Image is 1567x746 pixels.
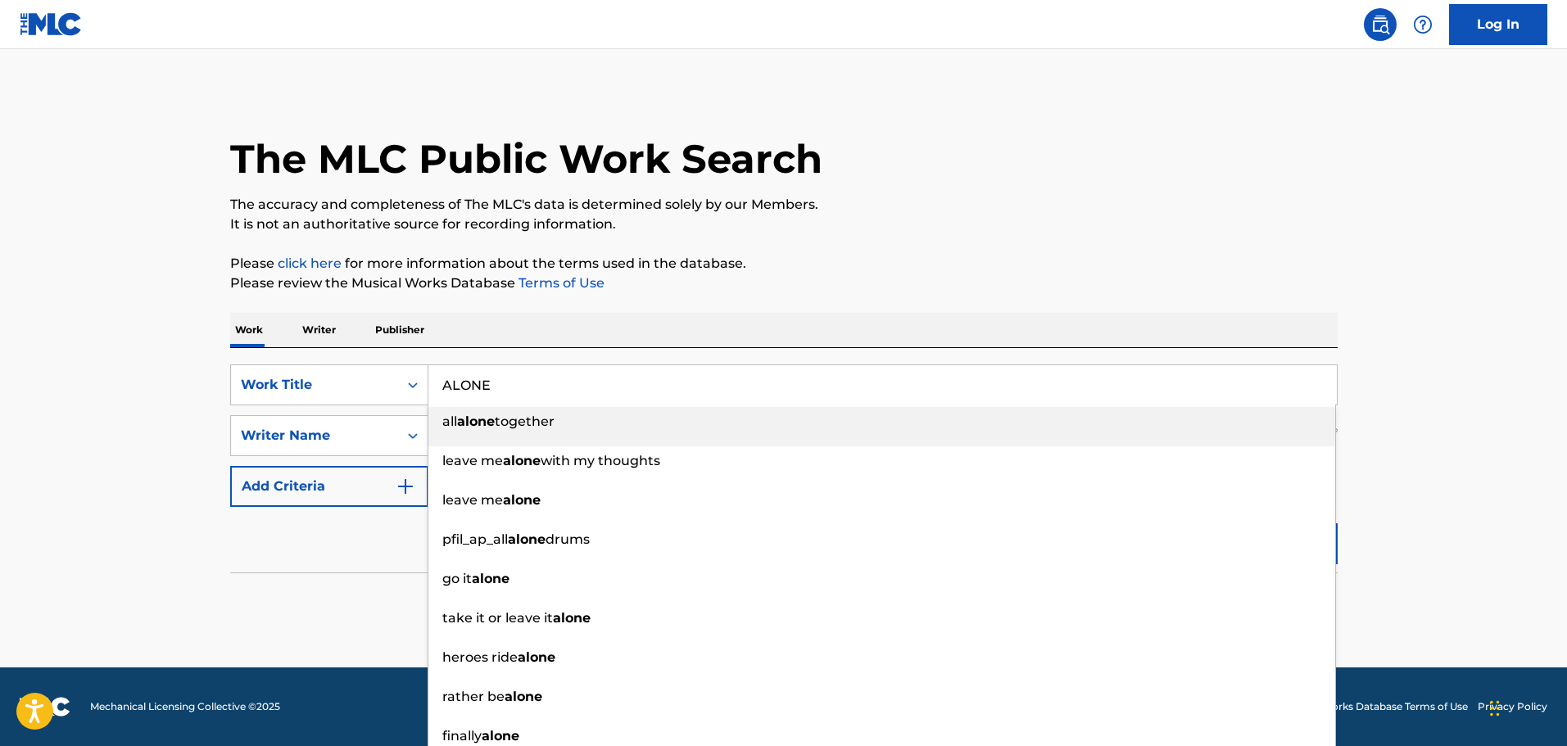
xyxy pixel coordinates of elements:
[553,610,591,626] strong: alone
[241,375,388,395] div: Work Title
[1413,15,1433,34] img: help
[1406,8,1439,41] div: Help
[482,728,519,744] strong: alone
[230,274,1338,293] p: Please review the Musical Works Database
[508,531,546,547] strong: alone
[1449,4,1547,45] a: Log In
[1478,699,1547,714] a: Privacy Policy
[90,699,280,714] span: Mechanical Licensing Collective © 2025
[1490,684,1500,733] div: Drag
[503,492,541,508] strong: alone
[515,275,605,291] a: Terms of Use
[442,610,553,626] span: take it or leave it
[503,453,541,468] strong: alone
[230,215,1338,234] p: It is not an authoritative source for recording information.
[230,466,428,507] button: Add Criteria
[1370,15,1390,34] img: search
[230,313,268,347] p: Work
[442,728,482,744] span: finally
[241,426,388,445] div: Writer Name
[20,697,70,717] img: logo
[505,689,542,704] strong: alone
[442,571,472,586] span: go it
[442,453,503,468] span: leave me
[472,571,510,586] strong: alone
[541,453,660,468] span: with my thoughts
[370,313,429,347] p: Publisher
[1282,699,1468,714] a: Musical Works Database Terms of Use
[442,531,508,547] span: pfil_ap_all
[230,364,1338,572] form: Search Form
[457,414,495,429] strong: alone
[518,649,555,665] strong: alone
[396,477,415,496] img: 9d2ae6d4665cec9f34b9.svg
[546,531,590,547] span: drums
[442,689,505,704] span: rather be
[442,492,503,508] span: leave me
[1364,8,1397,41] a: Public Search
[1485,667,1567,746] iframe: Chat Widget
[230,134,822,183] h1: The MLC Public Work Search
[230,254,1338,274] p: Please for more information about the terms used in the database.
[442,414,457,429] span: all
[230,195,1338,215] p: The accuracy and completeness of The MLC's data is determined solely by our Members.
[20,12,83,36] img: MLC Logo
[442,649,518,665] span: heroes ride
[297,313,341,347] p: Writer
[495,414,555,429] span: together
[278,255,342,271] a: click here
